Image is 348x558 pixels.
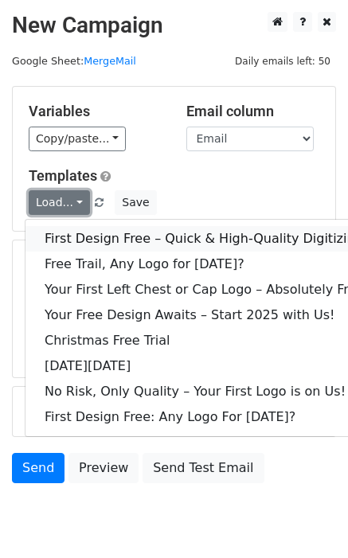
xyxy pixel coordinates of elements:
[268,482,348,558] iframe: Chat Widget
[229,53,336,70] span: Daily emails left: 50
[29,190,90,215] a: Load...
[143,453,264,483] a: Send Test Email
[12,453,65,483] a: Send
[29,103,162,120] h5: Variables
[115,190,156,215] button: Save
[68,453,139,483] a: Preview
[12,55,136,67] small: Google Sheet:
[29,167,97,184] a: Templates
[12,12,336,39] h2: New Campaign
[186,103,320,120] h5: Email column
[84,55,136,67] a: MergeMail
[29,127,126,151] a: Copy/paste...
[229,55,336,67] a: Daily emails left: 50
